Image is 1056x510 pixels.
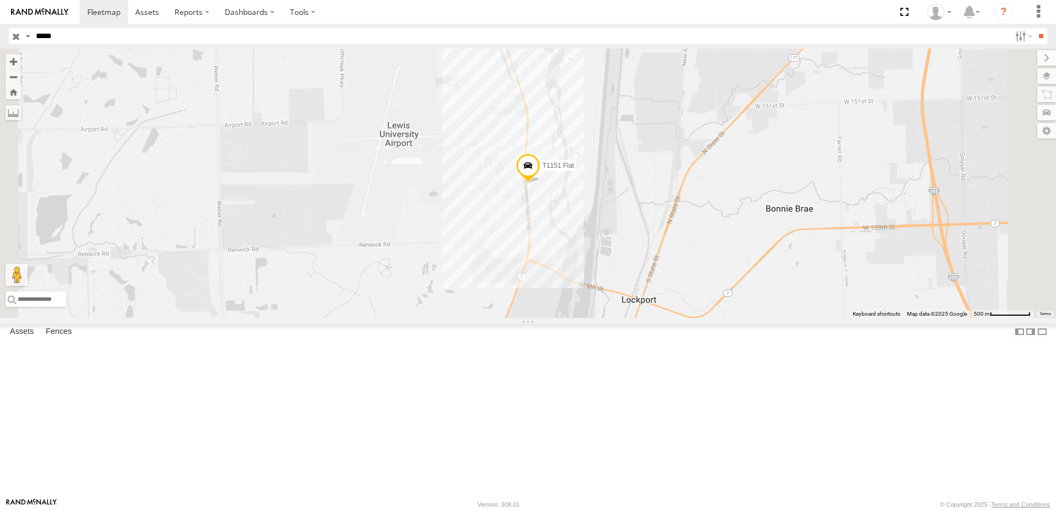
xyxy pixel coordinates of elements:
[6,54,21,69] button: Zoom in
[853,310,900,318] button: Keyboard shortcuts
[1037,123,1056,139] label: Map Settings
[478,501,520,508] div: Version: 308.01
[1037,324,1048,340] label: Hide Summary Table
[23,28,32,44] label: Search Query
[6,499,57,510] a: Visit our Website
[991,501,1050,508] a: Terms and Conditions
[907,311,967,317] span: Map data ©2025 Google
[6,264,28,286] button: Drag Pegman onto the map to open Street View
[1014,324,1025,340] label: Dock Summary Table to the Left
[6,84,21,99] button: Zoom Home
[1025,324,1036,340] label: Dock Summary Table to the Right
[940,501,1050,508] div: © Copyright 2025 -
[6,69,21,84] button: Zoom out
[1011,28,1034,44] label: Search Filter Options
[40,324,77,339] label: Fences
[4,324,39,339] label: Assets
[970,310,1034,318] button: Map Scale: 500 m per 70 pixels
[11,8,68,16] img: rand-logo.svg
[995,3,1012,21] i: ?
[923,4,955,20] div: Jared Benson
[1039,312,1051,316] a: Terms (opens in new tab)
[974,311,990,317] span: 500 m
[542,162,574,169] span: T1151 Flat
[6,105,21,120] label: Measure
